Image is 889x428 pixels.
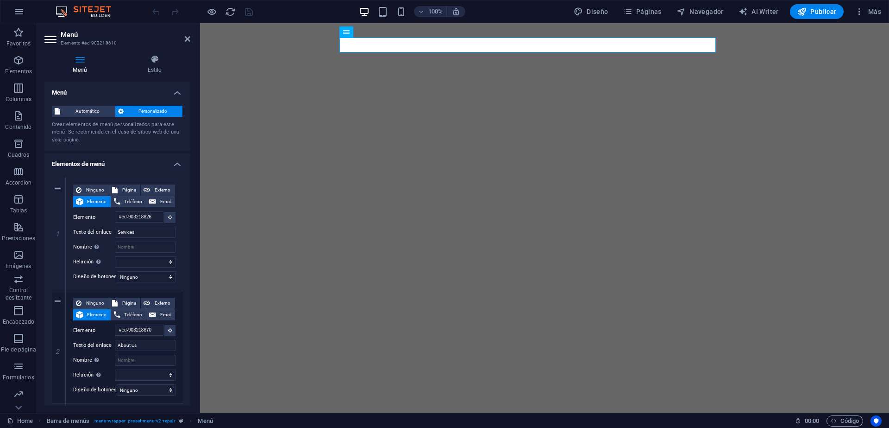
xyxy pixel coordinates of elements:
button: Personalizado [115,106,183,117]
i: Este elemento es un preajuste personalizable [179,418,183,423]
p: Pie de página [1,346,36,353]
button: reload [225,6,236,17]
button: 100% [414,6,447,17]
button: Externo [141,185,175,196]
span: Elemento [86,196,108,207]
a: Haz clic para cancelar la selección y doble clic para abrir páginas [7,415,33,427]
span: . menu-wrapper .preset-menu-v2-repair [93,415,175,427]
button: Usercentrics [870,415,882,427]
span: Diseño [574,7,608,16]
label: Elemento [73,325,115,336]
button: Teléfono [111,196,146,207]
button: Diseño [570,4,612,19]
p: Contenido [5,123,31,131]
button: Automático [52,106,115,117]
span: Haz clic para seleccionar y doble clic para editar [198,415,213,427]
label: Diseño de botones [73,271,117,282]
em: 2 [51,348,64,355]
label: Texto del enlace [73,340,115,351]
span: Navegador [676,7,724,16]
span: Página [120,185,138,196]
span: Externo [153,185,172,196]
span: Haz clic para seleccionar y doble clic para editar [47,415,89,427]
button: Email [146,196,175,207]
button: Externo [141,298,175,309]
label: Nombre [73,355,115,366]
span: Código [831,415,859,427]
div: Crear elementos de menú personalizados para este menú. Se recomienda en el caso de sitios web de ... [52,121,183,144]
button: Publicar [790,4,844,19]
input: Nombre [115,242,175,253]
span: Teléfono [123,309,144,320]
label: Relación [73,370,115,381]
button: Más [851,4,885,19]
button: Ninguno [73,298,109,309]
em: 1 [51,230,64,237]
h6: 100% [428,6,443,17]
p: Accordion [6,179,31,186]
p: Imágenes [6,262,31,270]
input: Nombre [115,355,175,366]
p: Marketing [6,402,31,409]
h2: Menú [61,31,190,39]
span: Externo [153,298,172,309]
button: Página [109,298,141,309]
span: 00 00 [805,415,819,427]
h4: Menú [44,82,190,98]
h3: Elemento #ed-903218610 [61,39,172,47]
span: : [811,417,813,424]
nav: breadcrumb [47,415,213,427]
i: Al redimensionar, ajustar el nivel de zoom automáticamente para ajustarse al dispositivo elegido. [452,7,460,16]
label: Diseño de botones [73,384,117,396]
span: AI Writer [739,7,779,16]
p: Formularios [3,374,34,381]
input: Texto del enlace... [115,227,175,238]
span: Email [159,309,172,320]
button: Ninguno [73,185,109,196]
h4: Estilo [119,55,190,74]
button: Páginas [620,4,665,19]
p: Tablas [10,207,27,214]
button: Código [826,415,863,427]
img: Editor Logo [53,6,123,17]
input: Ningún elemento seleccionado [115,325,163,336]
span: Teléfono [123,196,144,207]
button: Elemento [73,196,111,207]
p: Columnas [6,96,32,103]
span: Email [159,196,172,207]
div: Diseño (Ctrl+Alt+Y) [570,4,612,19]
span: Ninguno [84,185,106,196]
span: Automático [63,106,112,117]
span: Páginas [623,7,662,16]
input: Ningún elemento seleccionado [115,211,163,223]
label: Texto del enlace [73,227,115,238]
h4: Elementos de menú [44,153,190,170]
h4: Menú [44,55,119,74]
button: Navegador [673,4,727,19]
p: Prestaciones [2,235,35,242]
span: Publicar [797,7,837,16]
span: Más [855,7,881,16]
input: Texto del enlace... [115,340,175,351]
span: Ninguno [84,298,106,309]
span: Página [120,298,138,309]
button: Email [146,309,175,320]
button: AI Writer [735,4,783,19]
button: Elemento [73,309,111,320]
h6: Tiempo de la sesión [795,415,820,427]
button: Teléfono [111,309,146,320]
button: Página [109,185,141,196]
p: Cuadros [8,151,30,159]
p: Elementos [5,68,32,75]
p: Favoritos [6,40,31,47]
label: Nombre [73,242,115,253]
span: Elemento [86,309,108,320]
label: Relación [73,256,115,268]
label: Elemento [73,212,115,223]
span: Personalizado [126,106,180,117]
p: Encabezado [3,318,34,326]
